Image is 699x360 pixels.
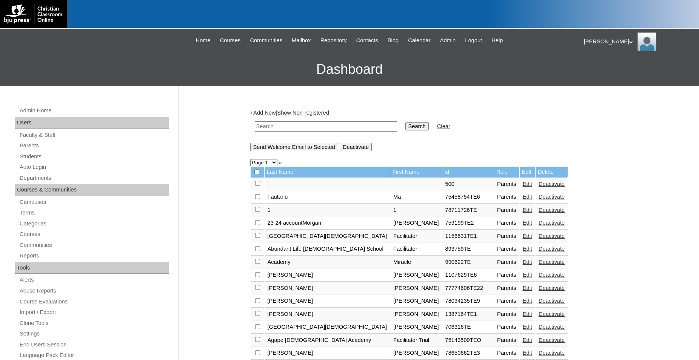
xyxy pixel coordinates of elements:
[216,36,245,45] a: Courses
[494,269,519,282] td: Parents
[494,282,519,295] td: Parents
[494,295,519,308] td: Parents
[19,275,169,285] a: Alerts
[246,36,286,45] a: Communities
[19,286,169,296] a: Abuse Reports
[523,324,532,330] a: Edit
[279,159,282,165] a: »
[539,298,565,304] a: Deactivate
[539,194,565,200] a: Deactivate
[265,321,390,334] td: [GEOGRAPHIC_DATA][DEMOGRAPHIC_DATA]
[491,36,503,45] span: Help
[494,230,519,243] td: Parents
[584,32,691,51] div: [PERSON_NAME]
[19,297,169,306] a: Course Evaluations
[19,319,169,328] a: Clone Tools
[442,334,494,347] td: 75143509TEO
[523,220,532,226] a: Edit
[265,282,390,295] td: [PERSON_NAME]
[265,167,390,178] td: Last Name
[265,191,390,204] td: Fautanu
[465,36,482,45] span: Logout
[4,52,695,86] h3: Dashboard
[404,36,434,45] a: Calendar
[220,36,241,45] span: Courses
[265,204,390,217] td: 1
[539,311,565,317] a: Deactivate
[19,162,169,172] a: Auto Login
[196,36,211,45] span: Home
[265,269,390,282] td: [PERSON_NAME]
[390,295,442,308] td: [PERSON_NAME]
[536,167,568,178] td: Delete
[390,217,442,230] td: [PERSON_NAME]
[19,329,169,339] a: Settings
[15,117,169,129] div: Users
[461,36,486,45] a: Logout
[292,36,311,45] span: Mailbox
[523,337,532,343] a: Edit
[353,36,382,45] a: Contacts
[442,269,494,282] td: 1107629TE6
[317,36,351,45] a: Repository
[442,204,494,217] td: 78711726TE
[19,106,169,115] a: Admin Home
[539,285,565,291] a: Deactivate
[192,36,214,45] a: Home
[250,143,338,151] input: Send Welcome Email to Selected
[390,321,442,334] td: [PERSON_NAME]
[277,110,329,116] a: Show Non-registered
[523,207,532,213] a: Edit
[539,350,565,356] a: Deactivate
[19,130,169,140] a: Faculty & Staff
[356,36,378,45] span: Contacts
[390,347,442,360] td: [PERSON_NAME]
[523,181,532,187] a: Edit
[436,36,460,45] a: Admin
[442,282,494,295] td: 77774606TE22
[384,36,402,45] a: Blog
[494,256,519,269] td: Parents
[19,308,169,317] a: Import / Export
[494,347,519,360] td: Parents
[539,272,565,278] a: Deactivate
[523,194,532,200] a: Edit
[494,204,519,217] td: Parents
[250,36,282,45] span: Communities
[442,321,494,334] td: 706316TE
[442,167,494,178] td: Id
[19,230,169,239] a: Courses
[250,109,624,151] div: + |
[390,256,442,269] td: Miracle
[265,243,390,256] td: Abundant Life [DEMOGRAPHIC_DATA] School
[442,295,494,308] td: 78034235TE9
[320,36,347,45] span: Repository
[539,220,565,226] a: Deactivate
[523,311,532,317] a: Edit
[539,259,565,265] a: Deactivate
[19,198,169,207] a: Campuses
[4,4,64,24] img: logo-white.png
[288,36,315,45] a: Mailbox
[442,256,494,269] td: 990622TE
[19,173,169,183] a: Departments
[390,334,442,347] td: Facilitator Trial
[523,298,532,304] a: Edit
[494,321,519,334] td: Parents
[19,241,169,250] a: Communities
[539,207,565,213] a: Deactivate
[494,191,519,204] td: Parents
[390,269,442,282] td: [PERSON_NAME]
[265,230,390,243] td: [GEOGRAPHIC_DATA][DEMOGRAPHIC_DATA]
[19,152,169,161] a: Students
[442,178,494,191] td: 500
[494,308,519,321] td: Parents
[442,217,494,230] td: 759199TE2
[265,295,390,308] td: [PERSON_NAME]
[523,246,532,252] a: Edit
[15,262,169,274] div: Tools
[523,233,532,239] a: Edit
[390,243,442,256] td: Facilitator
[19,340,169,349] a: End Users Session
[442,347,494,360] td: 78650662TE3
